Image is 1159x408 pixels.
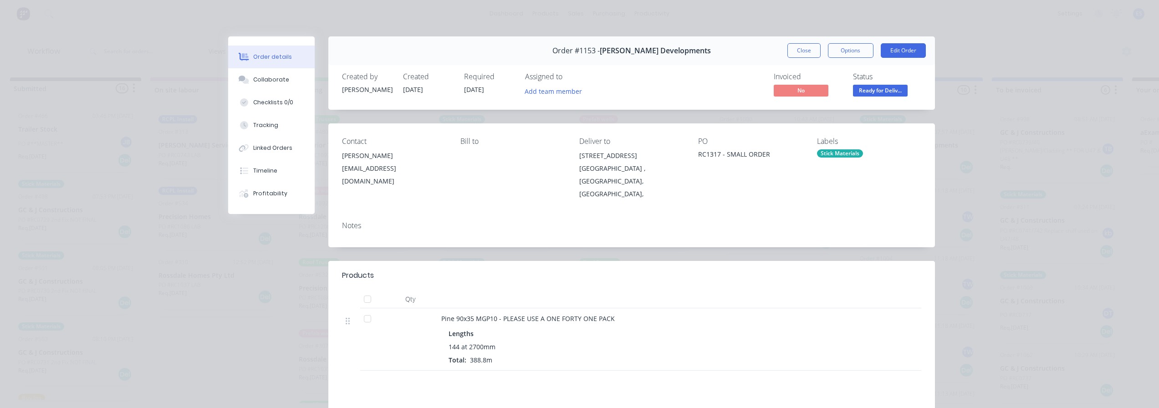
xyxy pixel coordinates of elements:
[464,72,514,81] div: Required
[342,162,446,188] div: [EMAIL_ADDRESS][DOMAIN_NAME]
[828,43,873,58] button: Options
[817,149,863,158] div: Stick Materials
[342,270,374,281] div: Products
[441,314,615,323] span: Pine 90x35 MGP10 - PLEASE USE A ONE FORTY ONE PACK
[253,76,289,84] div: Collaborate
[698,149,802,162] div: RC1317 - SMALL ORDER
[600,46,711,55] span: [PERSON_NAME] Developments
[579,149,684,162] div: [STREET_ADDRESS]
[403,72,453,81] div: Created
[342,72,392,81] div: Created by
[464,85,484,94] span: [DATE]
[853,72,921,81] div: Status
[579,149,684,200] div: [STREET_ADDRESS][GEOGRAPHIC_DATA] , [GEOGRAPHIC_DATA], [GEOGRAPHIC_DATA],
[228,159,315,182] button: Timeline
[228,68,315,91] button: Collaborate
[787,43,821,58] button: Close
[552,46,600,55] span: Order #1153 -
[525,85,587,97] button: Add team member
[228,46,315,68] button: Order details
[342,149,446,162] div: [PERSON_NAME]
[342,85,392,94] div: [PERSON_NAME]
[253,189,287,198] div: Profitability
[853,85,908,98] button: Ready for Deliv...
[449,342,495,352] span: 144 at 2700mm
[579,137,684,146] div: Deliver to
[253,144,292,152] div: Linked Orders
[698,137,802,146] div: PO
[853,85,908,96] span: Ready for Deliv...
[228,114,315,137] button: Tracking
[342,149,446,188] div: [PERSON_NAME][EMAIL_ADDRESS][DOMAIN_NAME]
[449,329,474,338] span: Lengths
[253,121,278,129] div: Tracking
[253,98,293,107] div: Checklists 0/0
[525,72,616,81] div: Assigned to
[253,53,292,61] div: Order details
[403,85,423,94] span: [DATE]
[774,72,842,81] div: Invoiced
[466,356,496,364] span: 388.8m
[579,162,684,200] div: [GEOGRAPHIC_DATA] , [GEOGRAPHIC_DATA], [GEOGRAPHIC_DATA],
[228,182,315,205] button: Profitability
[342,221,921,230] div: Notes
[342,137,446,146] div: Contact
[774,85,828,96] span: No
[460,137,565,146] div: Bill to
[817,137,921,146] div: Labels
[383,290,438,308] div: Qty
[228,137,315,159] button: Linked Orders
[881,43,926,58] button: Edit Order
[520,85,587,97] button: Add team member
[449,356,466,364] span: Total:
[253,167,277,175] div: Timeline
[228,91,315,114] button: Checklists 0/0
